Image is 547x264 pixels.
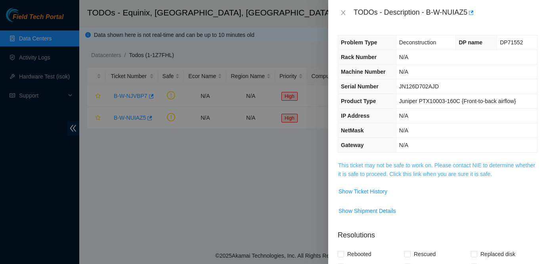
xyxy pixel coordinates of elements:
button: Show Ticket History [338,185,388,198]
div: TODOs - Description - B-W-NUIAZ5 [354,6,537,19]
button: Close [338,9,349,17]
span: Gateway [341,142,364,148]
span: IP Address [341,113,369,119]
span: N/A [399,69,408,75]
span: Rescued [411,248,439,260]
span: Show Shipment Details [339,207,396,215]
span: Deconstruction [399,39,436,46]
span: Replaced disk [477,248,518,260]
span: Problem Type [341,39,377,46]
span: N/A [399,54,408,60]
span: Rack Number [341,54,377,60]
span: N/A [399,142,408,148]
span: Serial Number [341,83,379,90]
span: N/A [399,113,408,119]
span: Machine Number [341,69,386,75]
p: Resolutions [338,224,537,241]
span: DP71552 [500,39,523,46]
span: JN126D702AJD [399,83,439,90]
a: This ticket may not be safe to work on. Please contact NIE to determine whether it is safe to pro... [338,162,535,177]
span: Show Ticket History [339,187,387,196]
button: Show Shipment Details [338,205,396,217]
span: NetMask [341,127,364,134]
span: close [340,10,346,16]
span: Product Type [341,98,376,104]
span: Rebooted [344,248,375,260]
span: Juniper PTX10003-160C {Front-to-back airflow} [399,98,516,104]
span: N/A [399,127,408,134]
span: DP name [459,39,482,46]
